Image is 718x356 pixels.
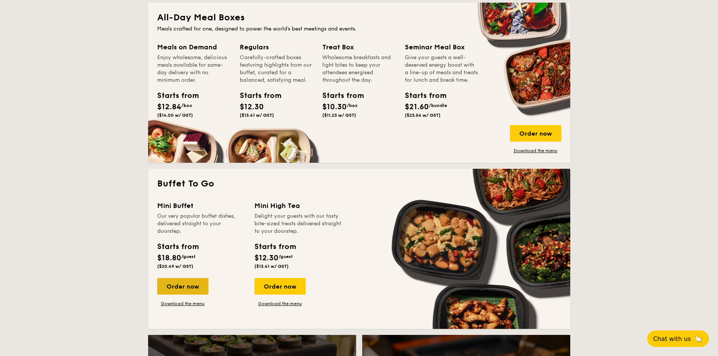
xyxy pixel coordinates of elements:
[157,12,561,24] h2: All-Day Meal Boxes
[254,212,343,235] div: Delight your guests with our tasty bite-sized treats delivered straight to your doorstep.
[157,301,208,307] a: Download the menu
[653,335,691,342] span: Chat with us
[157,254,181,263] span: $18.80
[510,125,561,142] div: Order now
[510,148,561,154] a: Download the menu
[157,264,193,269] span: ($20.49 w/ GST)
[254,264,289,269] span: ($13.41 w/ GST)
[157,102,181,112] span: $12.84
[322,42,396,52] div: Treat Box
[405,54,478,84] div: Give your guests a well-deserved energy boost with a line-up of meals and treats for lunch and br...
[279,254,293,259] span: /guest
[254,278,306,295] div: Order now
[254,241,295,252] div: Starts from
[157,42,231,52] div: Meals on Demand
[429,103,447,108] span: /bundle
[347,103,358,108] span: /box
[322,54,396,84] div: Wholesome breakfasts and light bites to keep your attendees energised throughout the day.
[157,278,208,295] div: Order now
[240,90,274,101] div: Starts from
[254,301,306,307] a: Download the menu
[694,335,703,343] span: 🦙
[181,103,192,108] span: /box
[254,200,343,211] div: Mini High Tea
[157,54,231,84] div: Enjoy wholesome, delicious meals available for same-day delivery with no minimum order.
[322,90,356,101] div: Starts from
[157,90,191,101] div: Starts from
[181,254,196,259] span: /guest
[405,42,478,52] div: Seminar Meal Box
[157,241,198,252] div: Starts from
[405,102,429,112] span: $21.60
[157,178,561,190] h2: Buffet To Go
[647,330,709,347] button: Chat with us🦙
[254,254,279,263] span: $12.30
[322,102,347,112] span: $10.30
[240,42,313,52] div: Regulars
[157,113,193,118] span: ($14.00 w/ GST)
[405,113,441,118] span: ($23.54 w/ GST)
[405,90,439,101] div: Starts from
[157,25,561,33] div: Meals crafted for one, designed to power the world's best meetings and events.
[240,113,274,118] span: ($13.41 w/ GST)
[157,212,245,235] div: Our very popular buffet dishes, delivered straight to your doorstep.
[240,102,264,112] span: $12.30
[240,54,313,84] div: Carefully-crafted boxes featuring highlights from our buffet, curated for a balanced, satisfying ...
[157,200,245,211] div: Mini Buffet
[322,113,356,118] span: ($11.23 w/ GST)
